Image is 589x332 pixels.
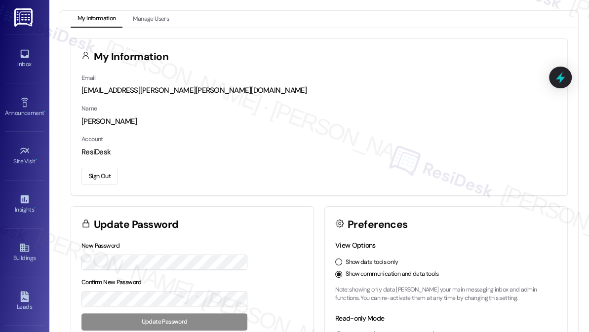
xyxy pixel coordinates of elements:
[346,270,438,279] label: Show communication and data tools
[81,85,557,96] div: [EMAIL_ADDRESS][PERSON_NAME][PERSON_NAME][DOMAIN_NAME]
[335,286,557,303] p: Note: showing only data [PERSON_NAME] your main messaging inbox and admin functions. You can re-a...
[44,108,45,115] span: •
[81,105,97,112] label: Name
[5,143,44,169] a: Site Visit •
[335,241,376,250] label: View Options
[81,147,557,157] div: ResiDesk
[34,205,36,212] span: •
[81,135,103,143] label: Account
[14,8,35,27] img: ResiDesk Logo
[81,116,557,127] div: [PERSON_NAME]
[81,242,120,250] label: New Password
[81,278,142,286] label: Confirm New Password
[346,258,398,267] label: Show data tools only
[94,52,169,62] h3: My Information
[5,288,44,315] a: Leads
[126,11,176,28] button: Manage Users
[335,314,384,323] label: Read-only Mode
[36,156,37,163] span: •
[81,74,95,82] label: Email
[94,220,179,230] h3: Update Password
[71,11,122,28] button: My Information
[348,220,408,230] h3: Preferences
[5,191,44,218] a: Insights •
[81,168,118,185] button: Sign Out
[5,45,44,72] a: Inbox
[5,239,44,266] a: Buildings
